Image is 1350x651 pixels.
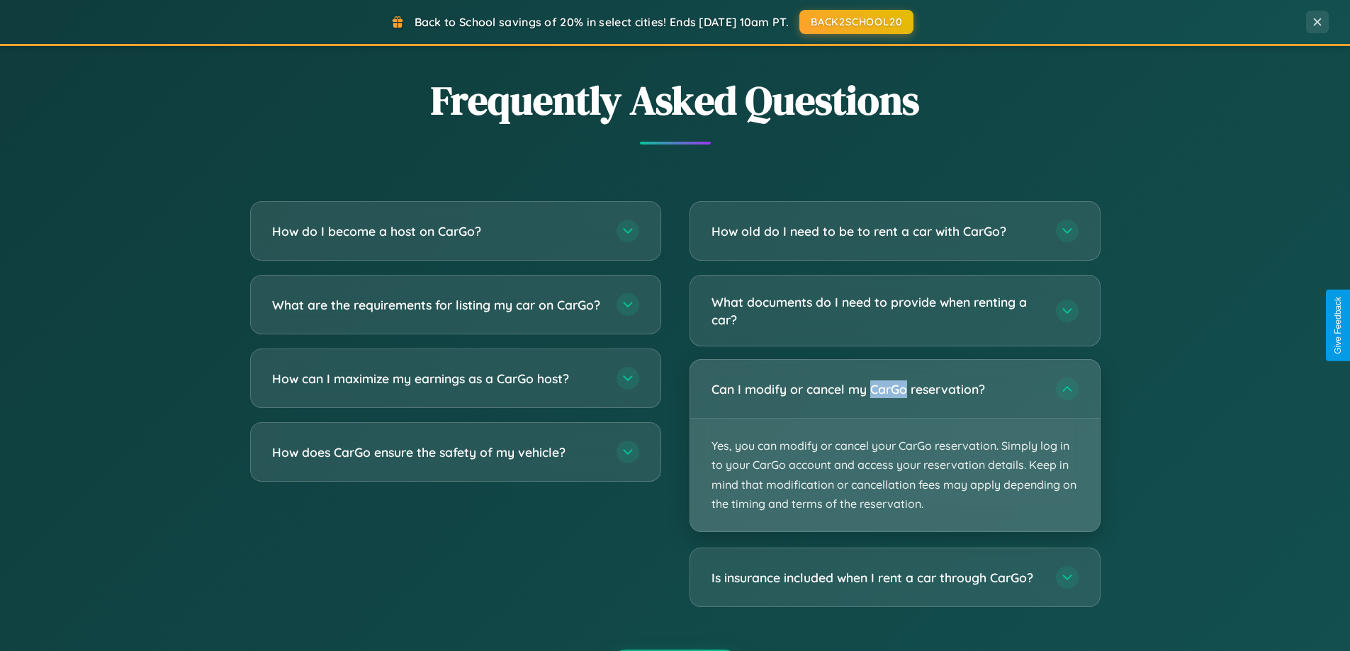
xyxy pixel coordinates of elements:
[415,15,789,29] span: Back to School savings of 20% in select cities! Ends [DATE] 10am PT.
[272,443,602,461] h3: How does CarGo ensure the safety of my vehicle?
[799,10,913,34] button: BACK2SCHOOL20
[711,380,1042,398] h3: Can I modify or cancel my CarGo reservation?
[711,569,1042,587] h3: Is insurance included when I rent a car through CarGo?
[272,222,602,240] h3: How do I become a host on CarGo?
[1333,297,1343,354] div: Give Feedback
[711,222,1042,240] h3: How old do I need to be to rent a car with CarGo?
[711,293,1042,328] h3: What documents do I need to provide when renting a car?
[272,296,602,314] h3: What are the requirements for listing my car on CarGo?
[272,370,602,387] h3: How can I maximize my earnings as a CarGo host?
[690,419,1100,531] p: Yes, you can modify or cancel your CarGo reservation. Simply log in to your CarGo account and acc...
[250,73,1101,128] h2: Frequently Asked Questions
